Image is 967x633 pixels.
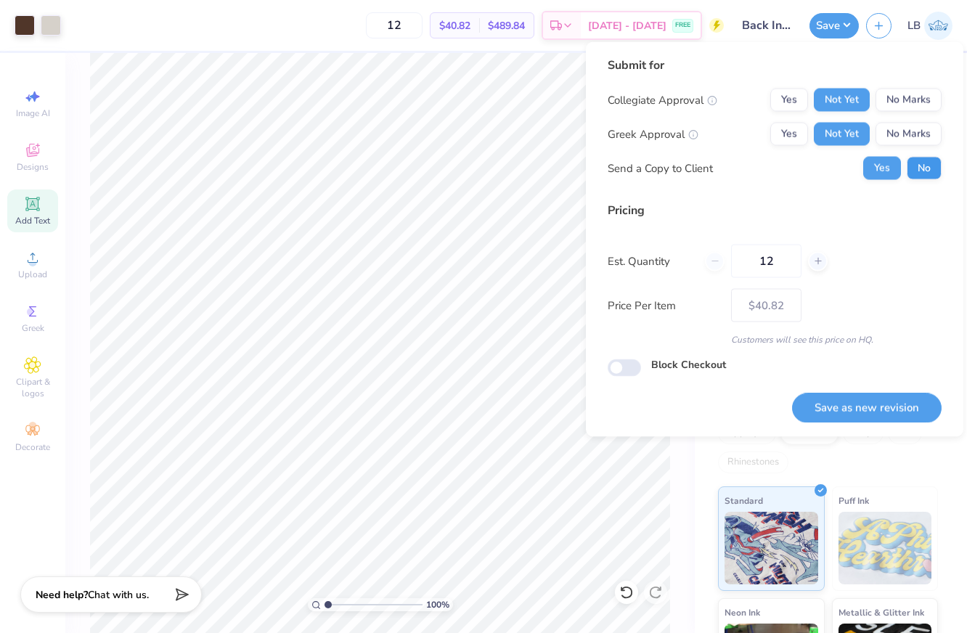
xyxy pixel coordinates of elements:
[863,157,901,180] button: Yes
[15,441,50,453] span: Decorate
[792,393,942,422] button: Save as new revision
[924,12,952,40] img: Laken Brown
[608,160,713,176] div: Send a Copy to Client
[814,89,870,112] button: Not Yet
[17,161,49,173] span: Designs
[675,20,690,30] span: FREE
[839,605,924,620] span: Metallic & Glitter Ink
[426,598,449,611] span: 100 %
[88,588,149,602] span: Chat with us.
[488,18,525,33] span: $489.84
[731,245,801,278] input: – –
[651,357,726,372] label: Block Checkout
[725,493,763,508] span: Standard
[608,202,942,219] div: Pricing
[15,215,50,226] span: Add Text
[725,512,818,584] img: Standard
[7,376,58,399] span: Clipart & logos
[18,269,47,280] span: Upload
[718,452,788,473] div: Rhinestones
[839,512,932,584] img: Puff Ink
[608,253,694,269] label: Est. Quantity
[588,18,666,33] span: [DATE] - [DATE]
[608,333,942,346] div: Customers will see this price on HQ.
[608,91,717,108] div: Collegiate Approval
[366,12,423,38] input: – –
[814,123,870,146] button: Not Yet
[725,605,760,620] span: Neon Ink
[608,57,942,74] div: Submit for
[22,322,44,334] span: Greek
[16,107,50,119] span: Image AI
[731,11,802,40] input: Untitled Design
[839,493,869,508] span: Puff Ink
[36,588,88,602] strong: Need help?
[770,89,808,112] button: Yes
[439,18,470,33] span: $40.82
[907,17,921,34] span: LB
[876,123,942,146] button: No Marks
[608,297,720,314] label: Price Per Item
[907,12,952,40] a: LB
[770,123,808,146] button: Yes
[809,13,859,38] button: Save
[608,126,698,142] div: Greek Approval
[876,89,942,112] button: No Marks
[907,157,942,180] button: No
